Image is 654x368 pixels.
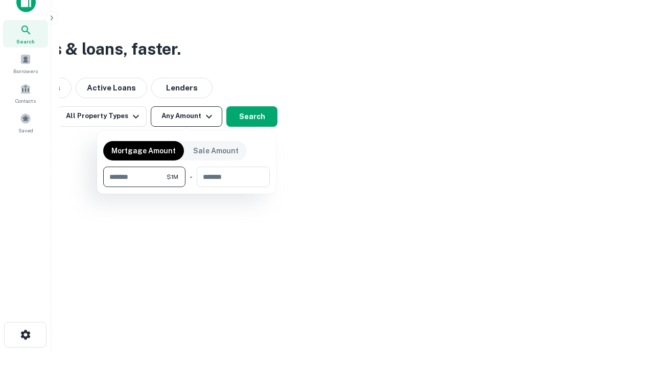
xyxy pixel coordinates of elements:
[193,145,239,156] p: Sale Amount
[111,145,176,156] p: Mortgage Amount
[190,167,193,187] div: -
[167,172,178,181] span: $1M
[603,286,654,335] iframe: Chat Widget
